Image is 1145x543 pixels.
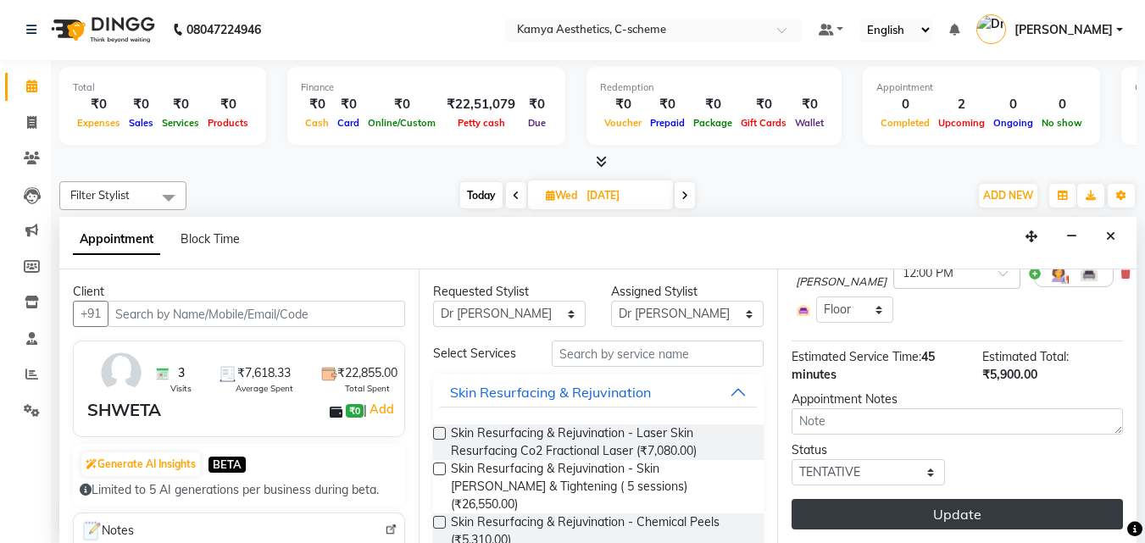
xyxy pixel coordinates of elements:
[876,117,934,129] span: Completed
[158,117,203,129] span: Services
[433,283,586,301] div: Requested Stylist
[43,6,159,53] img: logo
[792,499,1123,529] button: Update
[1014,21,1113,39] span: [PERSON_NAME]
[301,80,552,95] div: Finance
[646,117,689,129] span: Prepaid
[367,399,397,419] a: Add
[796,257,887,290] span: Dr [PERSON_NAME]
[420,345,539,363] div: Select Services
[982,349,1069,364] span: Estimated Total:
[440,95,522,114] div: ₹22,51,079
[81,452,200,476] button: Generate AI Insights
[791,117,828,129] span: Wallet
[522,95,552,114] div: ₹0
[451,460,751,513] span: Skin Resurfacing & Rejuvination - Skin [PERSON_NAME] & Tightening ( 5 sessions) (₹26,550.00)
[989,95,1037,114] div: 0
[796,302,811,318] img: Interior.png
[1037,117,1087,129] span: No show
[646,95,689,114] div: ₹0
[1079,263,1099,284] img: Interior.png
[97,348,146,397] img: avatar
[203,95,253,114] div: ₹0
[81,520,134,542] span: Notes
[876,95,934,114] div: 0
[237,364,291,382] span: ₹7,618.33
[736,117,791,129] span: Gift Cards
[333,117,364,129] span: Card
[301,95,333,114] div: ₹0
[73,301,108,327] button: +91
[736,95,791,114] div: ₹0
[450,382,651,402] div: Skin Resurfacing & Rejuvination
[73,117,125,129] span: Expenses
[989,117,1037,129] span: Ongoing
[181,231,240,247] span: Block Time
[524,117,550,129] span: Due
[979,184,1037,208] button: ADD NEW
[600,95,646,114] div: ₹0
[792,349,921,364] span: Estimated Service Time:
[451,424,751,460] span: Skin Resurfacing & Rejuvination - Laser Skin Resurfacing Co2 Fractional Laser (₹7,080.00)
[364,117,440,129] span: Online/Custom
[301,117,333,129] span: Cash
[125,117,158,129] span: Sales
[364,95,440,114] div: ₹0
[600,117,646,129] span: Voucher
[170,382,192,395] span: Visits
[876,80,1087,95] div: Appointment
[792,391,1123,408] div: Appointment Notes
[542,189,581,202] span: Wed
[345,382,390,395] span: Total Spent
[108,301,405,327] input: Search by Name/Mobile/Email/Code
[346,404,364,418] span: ₹0
[337,364,397,382] span: ₹22,855.00
[552,341,764,367] input: Search by service name
[73,224,160,255] span: Appointment
[73,283,405,301] div: Client
[611,283,764,301] div: Assigned Stylist
[73,95,125,114] div: ₹0
[689,95,736,114] div: ₹0
[976,14,1006,44] img: Dr Tanvi Ahmed
[178,364,185,382] span: 3
[158,95,203,114] div: ₹0
[1048,263,1069,284] img: Hairdresser.png
[208,457,246,473] span: BETA
[364,399,397,419] span: |
[934,117,989,129] span: Upcoming
[1037,95,1087,114] div: 0
[791,95,828,114] div: ₹0
[689,117,736,129] span: Package
[203,117,253,129] span: Products
[792,441,944,459] div: Status
[600,80,828,95] div: Redemption
[236,382,293,395] span: Average Spent
[982,367,1037,382] span: ₹5,900.00
[1098,224,1123,250] button: Close
[460,182,503,208] span: Today
[186,6,261,53] b: 08047224946
[125,95,158,114] div: ₹0
[87,397,161,423] div: SHWETA
[983,189,1033,202] span: ADD NEW
[440,377,758,407] button: Skin Resurfacing & Rejuvination
[73,80,253,95] div: Total
[333,95,364,114] div: ₹0
[581,183,666,208] input: 2025-09-10
[80,481,398,499] div: Limited to 5 AI generations per business during beta.
[70,188,130,202] span: Filter Stylist
[934,95,989,114] div: 2
[453,117,509,129] span: Petty cash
